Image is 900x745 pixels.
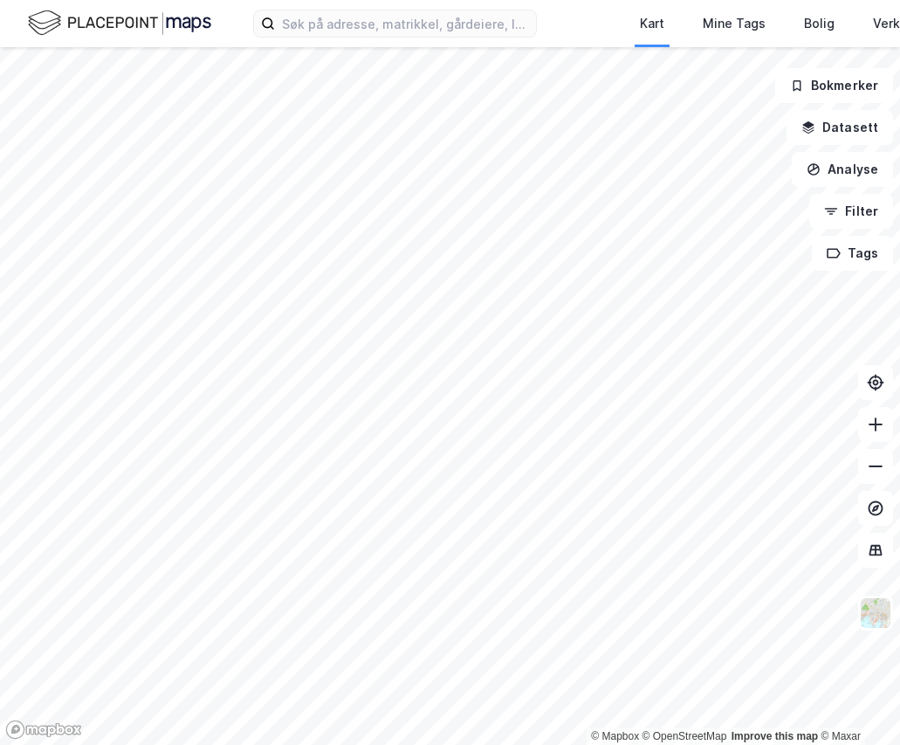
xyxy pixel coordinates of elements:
button: Datasett [787,110,893,145]
a: Mapbox homepage [5,720,82,740]
img: logo.f888ab2527a4732fd821a326f86c7f29.svg [28,8,211,38]
div: Kart [640,13,664,34]
a: Improve this map [732,730,818,742]
button: Filter [809,194,893,229]
button: Analyse [792,152,893,187]
div: Bolig [804,13,835,34]
img: Z [859,597,892,630]
iframe: Chat Widget [813,661,900,745]
button: Bokmerker [775,68,893,103]
a: OpenStreetMap [642,730,727,742]
div: Mine Tags [703,13,766,34]
a: Mapbox [591,730,639,742]
input: Søk på adresse, matrikkel, gårdeiere, leietakere eller personer [275,10,536,37]
button: Tags [812,236,893,271]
